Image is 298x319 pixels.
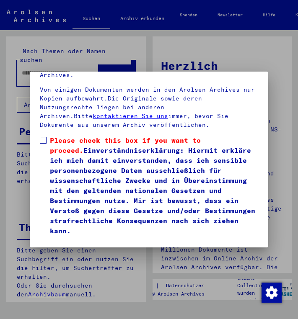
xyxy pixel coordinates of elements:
[50,136,201,154] span: Please check this box if you want to proceed.
[40,85,258,129] p: Von einigen Dokumenten werden in den Arolsen Archives nur Kopien aufbewahrt.Die Originale sowie d...
[261,282,281,302] div: Zustimmung ändern
[50,135,258,236] span: Einverständniserklärung: Hiermit erkläre ich mich damit einverstanden, dass ich sensible personen...
[93,112,168,120] a: kontaktieren Sie uns
[262,283,282,303] img: Zustimmung ändern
